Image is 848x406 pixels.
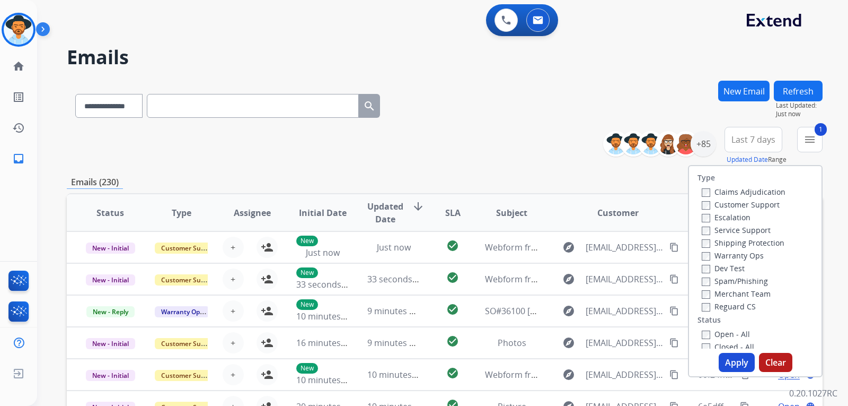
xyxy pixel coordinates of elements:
mat-icon: history [12,122,25,134]
label: Escalation [702,212,750,222]
span: [EMAIL_ADDRESS][DOMAIN_NAME] [586,241,663,254]
input: Shipping Protection [702,239,710,248]
button: + [223,332,244,353]
mat-icon: check_circle [446,271,459,284]
button: Refresh [774,81,823,101]
h2: Emails [67,47,823,68]
span: Updated Date [367,200,403,226]
span: Last 7 days [731,137,775,142]
mat-icon: menu [803,133,816,146]
img: avatar [4,15,33,45]
mat-icon: explore [562,241,575,254]
input: Dev Test [702,265,710,273]
span: + [231,273,235,286]
span: 9 minutes ago [367,337,424,349]
p: New [296,236,318,246]
p: New [296,267,318,278]
span: Customer Support [155,338,224,349]
span: New - Initial [86,243,135,254]
p: New [296,299,318,310]
label: Open - All [702,329,750,339]
button: + [223,269,244,290]
span: [EMAIL_ADDRESS][DOMAIN_NAME] [586,368,663,381]
button: Clear [759,353,792,372]
input: Merchant Team [702,290,710,299]
label: Reguard CS [702,301,756,312]
mat-icon: search [363,100,376,113]
button: + [223,300,244,322]
span: Type [172,206,191,219]
span: 10 minutes ago [296,374,358,386]
p: 0.20.1027RC [789,387,837,400]
label: Status [697,315,721,325]
mat-icon: home [12,60,25,73]
span: Assignee [234,206,271,219]
span: Warranty Ops [155,306,209,317]
span: SLA [445,206,461,219]
span: Customer [597,206,639,219]
label: Service Support [702,225,771,235]
mat-icon: person_add [261,336,273,349]
button: New Email [718,81,770,101]
span: Status [96,206,124,219]
mat-icon: arrow_downward [412,200,425,213]
input: Customer Support [702,201,710,210]
label: Closed - All [702,342,754,352]
mat-icon: explore [562,305,575,317]
span: Just now [776,110,823,118]
input: Reguard CS [702,303,710,312]
label: Customer Support [702,200,780,210]
span: Range [727,155,787,164]
span: Just now [377,241,411,253]
span: New - Initial [86,338,135,349]
mat-icon: list_alt [12,91,25,103]
mat-icon: content_copy [669,243,679,252]
span: SO#36100 [ thread::Teri1SxjDiGiA7W5jQa0-Tk:: ] [485,305,673,317]
mat-icon: check_circle [446,335,459,348]
span: + [231,336,235,349]
button: 1 [797,127,823,152]
mat-icon: content_copy [669,370,679,379]
label: Shipping Protection [702,238,784,248]
span: Customer Support [155,370,224,381]
span: 33 seconds ago [367,273,429,285]
input: Service Support [702,227,710,235]
input: Open - All [702,331,710,339]
span: Last Updated: [776,101,823,110]
button: Updated Date [727,156,768,164]
mat-icon: check_circle [446,367,459,379]
span: Customer Support [155,243,224,254]
span: + [231,241,235,254]
div: +85 [691,131,716,157]
span: Initial Date [299,206,347,219]
p: Emails (230) [67,176,123,189]
label: Dev Test [702,263,745,273]
mat-icon: content_copy [669,306,679,316]
mat-icon: check_circle [446,239,459,252]
button: Last 7 days [725,127,782,152]
mat-icon: explore [562,368,575,381]
input: Claims Adjudication [702,188,710,197]
mat-icon: inbox [12,152,25,165]
span: Just now [306,247,340,258]
span: New - Reply [86,306,135,317]
label: Claims Adjudication [702,187,785,197]
input: Warranty Ops [702,252,710,261]
span: [EMAIL_ADDRESS][DOMAIN_NAME] [586,336,663,349]
mat-icon: person_add [261,241,273,254]
span: + [231,368,235,381]
input: Spam/Phishing [702,278,710,286]
mat-icon: person_add [261,273,273,286]
span: 10 minutes ago [367,369,429,381]
span: New - Initial [86,370,135,381]
span: 1 [815,123,827,136]
label: Spam/Phishing [702,276,768,286]
mat-icon: content_copy [669,274,679,284]
span: Webform from [EMAIL_ADDRESS][DOMAIN_NAME] on [DATE] [485,241,725,253]
span: 33 seconds ago [296,279,358,290]
mat-icon: check_circle [446,303,459,316]
label: Merchant Team [702,289,771,299]
span: 9 minutes ago [367,305,424,317]
mat-icon: person_add [261,305,273,317]
p: New [296,363,318,374]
